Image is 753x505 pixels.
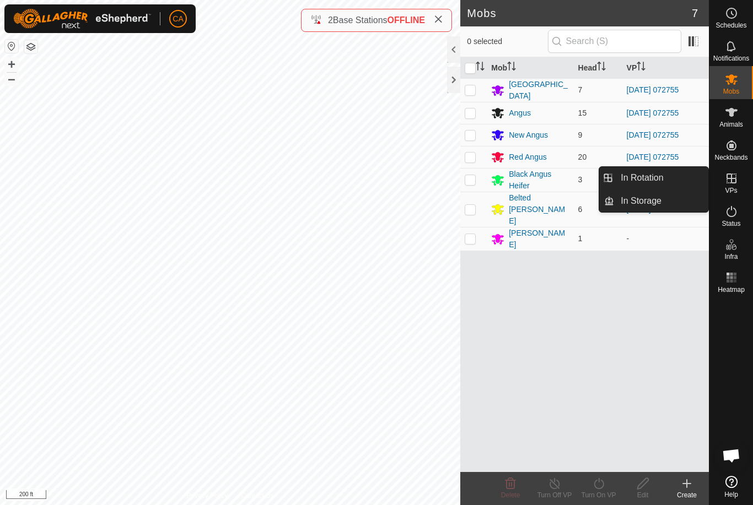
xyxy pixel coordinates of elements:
[5,40,18,53] button: Reset Map
[599,190,708,212] li: In Storage
[24,40,37,53] button: Map Layers
[716,22,746,29] span: Schedules
[578,85,583,94] span: 7
[333,15,388,25] span: Base Stations
[328,15,333,25] span: 2
[614,190,708,212] a: In Storage
[722,220,740,227] span: Status
[627,131,679,139] a: [DATE] 072755
[476,63,485,72] p-sorticon: Activate to sort
[509,79,569,102] div: [GEOGRAPHIC_DATA]
[467,7,692,20] h2: Mobs
[578,131,583,139] span: 9
[713,55,749,62] span: Notifications
[719,121,743,128] span: Animals
[724,491,738,498] span: Help
[637,63,646,72] p-sorticon: Activate to sort
[725,187,737,194] span: VPs
[665,490,709,500] div: Create
[533,490,577,500] div: Turn Off VP
[574,57,622,79] th: Head
[599,167,708,189] li: In Rotation
[509,192,569,227] div: Belted [PERSON_NAME]
[5,72,18,85] button: –
[187,491,228,501] a: Privacy Policy
[622,227,709,251] td: -
[724,253,738,260] span: Infra
[578,175,583,184] span: 3
[509,151,547,163] div: Red Angus
[578,205,583,214] span: 6
[622,57,709,79] th: VP
[388,15,425,25] span: OFFLINE
[173,13,183,25] span: CA
[627,153,679,161] a: [DATE] 072755
[578,153,587,161] span: 20
[501,491,520,499] span: Delete
[578,108,587,117] span: 15
[507,63,516,72] p-sorticon: Activate to sort
[487,57,573,79] th: Mob
[597,63,606,72] p-sorticon: Activate to sort
[714,154,747,161] span: Neckbands
[509,227,569,251] div: [PERSON_NAME]
[718,286,745,293] span: Heatmap
[709,471,753,502] a: Help
[621,194,661,208] span: In Storage
[241,491,273,501] a: Contact Us
[509,169,569,192] div: Black Angus Heifer
[509,107,531,119] div: Angus
[5,58,18,71] button: +
[723,88,739,95] span: Mobs
[627,85,679,94] a: [DATE] 072755
[621,171,663,184] span: In Rotation
[13,9,151,29] img: Gallagher Logo
[614,167,708,189] a: In Rotation
[509,129,548,141] div: New Angus
[577,490,621,500] div: Turn On VP
[467,36,547,47] span: 0 selected
[627,205,679,214] a: [DATE] 072755
[578,234,583,243] span: 1
[627,108,679,117] a: [DATE] 072755
[548,30,681,53] input: Search (S)
[621,490,665,500] div: Edit
[692,5,698,21] span: 7
[715,439,748,472] div: Open chat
